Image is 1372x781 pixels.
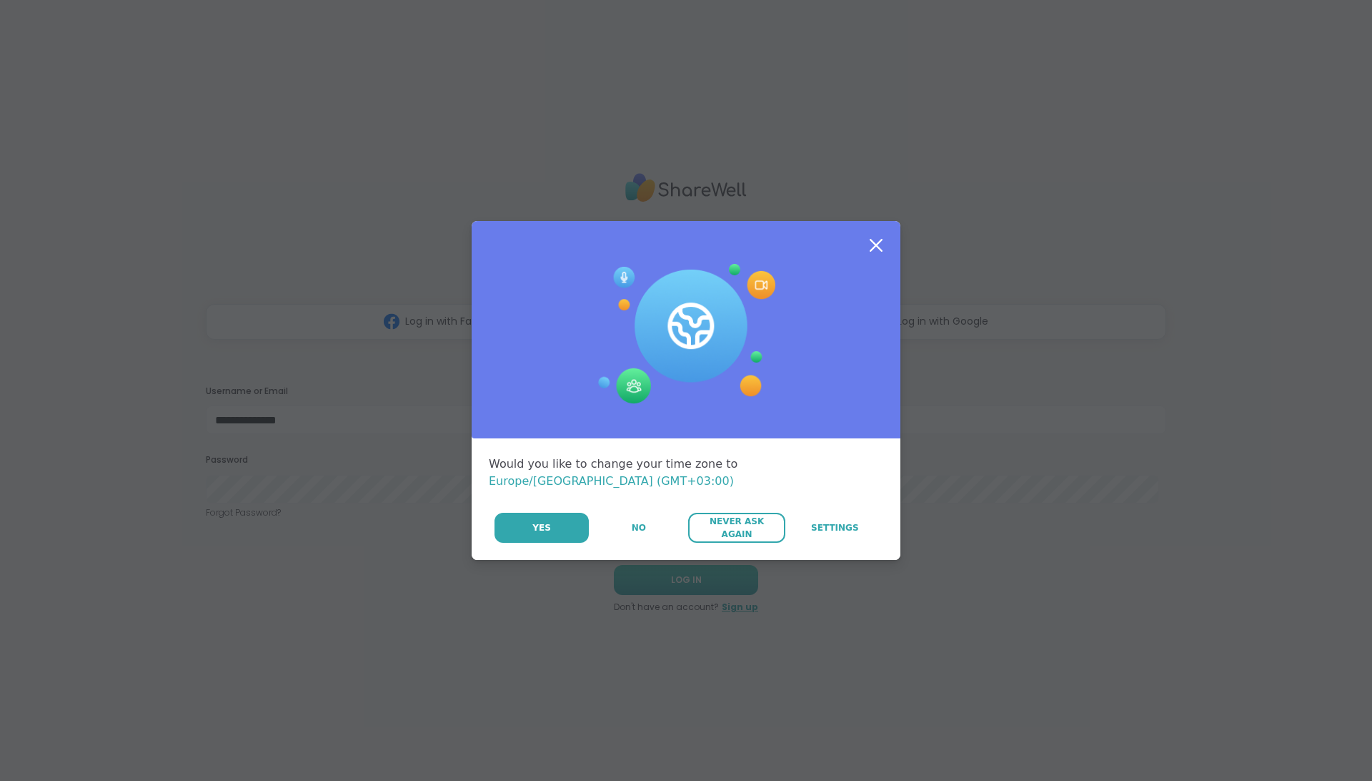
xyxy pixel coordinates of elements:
[811,521,859,534] span: Settings
[597,264,775,404] img: Session Experience
[532,521,551,534] span: Yes
[688,513,785,543] button: Never Ask Again
[632,521,646,534] span: No
[695,515,777,541] span: Never Ask Again
[489,456,883,490] div: Would you like to change your time zone to
[489,474,734,488] span: Europe/[GEOGRAPHIC_DATA] (GMT+03:00)
[787,513,883,543] a: Settings
[590,513,687,543] button: No
[494,513,589,543] button: Yes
